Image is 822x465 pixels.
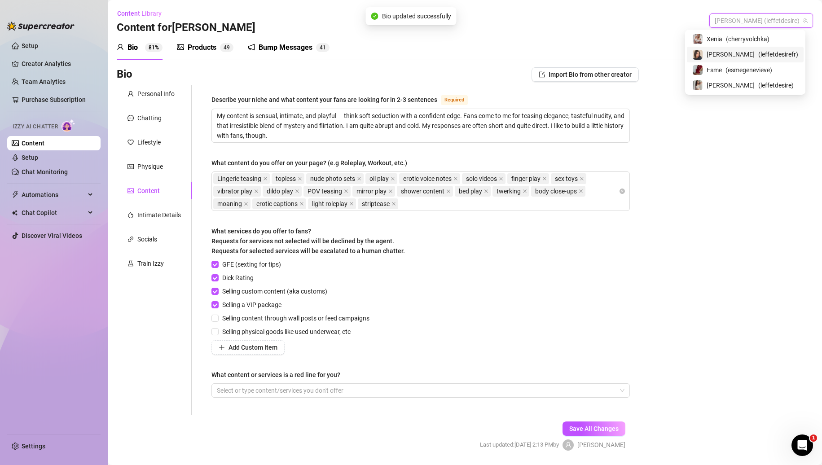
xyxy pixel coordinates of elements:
span: close [484,189,488,193]
span: Selling physical goods like used underwear, etc [219,327,354,337]
span: close [349,202,354,206]
span: moaning [217,199,242,209]
span: Add Custom Item [229,344,277,351]
span: vibrator play [217,186,252,196]
span: shower content [397,186,453,197]
span: close [254,189,259,193]
span: Content Library [117,10,162,17]
span: sex toys [551,173,586,184]
span: erotic voice notes [403,174,452,184]
span: mirror play [352,186,395,197]
button: Save All Changes [563,421,625,436]
span: POV teasing [308,186,342,196]
span: close [388,189,393,193]
span: close [446,189,451,193]
div: What content or services is a red line for you? [211,370,340,380]
span: twerking [492,186,529,197]
div: Bio [127,42,138,53]
span: Izzy AI Chatter [13,123,58,131]
a: Content [22,140,44,147]
span: striptease [358,198,398,209]
span: Automations [22,188,85,202]
div: What content do you offer on your page? (e.g Roleplay, Workout, etc.) [211,158,407,168]
span: Chat Copilot [22,206,85,220]
span: [PERSON_NAME] [707,49,755,59]
span: Last updated: [DATE] 2:13 PM by [480,440,559,449]
a: Creator Analytics [22,57,93,71]
a: Team Analytics [22,78,66,85]
span: nude photo sets [310,174,355,184]
span: close [523,189,527,193]
div: Products [188,42,216,53]
span: notification [248,44,255,51]
span: close [499,176,503,181]
span: dildo play [263,186,302,197]
span: POV teasing [303,186,351,197]
span: experiment [127,260,134,267]
span: finger play [511,174,541,184]
span: ( esmegenevieve ) [725,65,772,75]
span: close [579,189,583,193]
span: close [391,202,396,206]
span: idcard [127,163,134,170]
span: Nina (leffetdesire) [715,14,808,27]
div: Describe your niche and what content your fans are looking for in 2-3 sentences [211,95,437,105]
span: What services do you offer to fans? Requests for services not selected will be declined by the ag... [211,228,405,254]
span: check-circle [371,13,378,20]
img: Nina [693,50,703,60]
span: solo videos [462,173,506,184]
span: Bio updated successfully [382,11,451,21]
span: Required [441,95,468,105]
sup: 49 [220,43,233,52]
div: Personal Info [137,89,175,99]
span: 1 [810,434,817,442]
span: bed play [455,186,491,197]
span: thunderbolt [12,191,19,198]
span: moaning [213,198,251,209]
span: dildo play [267,186,293,196]
span: nude photo sets [306,173,364,184]
div: Physique [137,162,163,171]
span: [PERSON_NAME] [577,440,625,450]
button: Add Custom Item [211,340,285,355]
div: Chatting [137,113,162,123]
input: What content do you offer on your page? (e.g Roleplay, Workout, etc.) [400,198,402,209]
span: import [539,71,545,78]
a: Settings [22,443,45,450]
span: close [357,176,361,181]
span: close [263,176,268,181]
span: close [453,176,458,181]
span: Selling a VIP package [219,300,285,310]
label: What content do you offer on your page? (e.g Roleplay, Workout, etc.) [211,158,413,168]
span: link [127,236,134,242]
span: erotic captions [256,199,298,209]
span: body close-ups [535,186,577,196]
span: team [803,18,808,23]
span: close [244,202,248,206]
span: close-circle [620,189,625,194]
img: Nina [693,80,703,90]
span: solo videos [466,174,497,184]
span: close [542,176,547,181]
span: mirror play [356,186,387,196]
span: 9 [227,44,230,51]
span: 4 [320,44,323,51]
img: logo-BBDzfeDw.svg [7,22,75,31]
a: Discover Viral Videos [22,232,82,239]
span: 1 [323,44,326,51]
span: close [344,189,348,193]
span: close [295,189,299,193]
img: Xenia [693,34,703,44]
div: Intimate Details [137,210,181,220]
span: 4 [224,44,227,51]
span: body close-ups [531,186,585,197]
span: user [565,442,571,448]
h3: Bio [117,67,132,82]
span: Save All Changes [569,425,619,432]
span: close [298,176,302,181]
span: twerking [497,186,521,196]
label: What content or services is a red line for you? [211,370,347,380]
span: vibrator play [213,186,261,197]
button: Import Bio from other creator [532,67,639,82]
img: Chat Copilot [12,210,18,216]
